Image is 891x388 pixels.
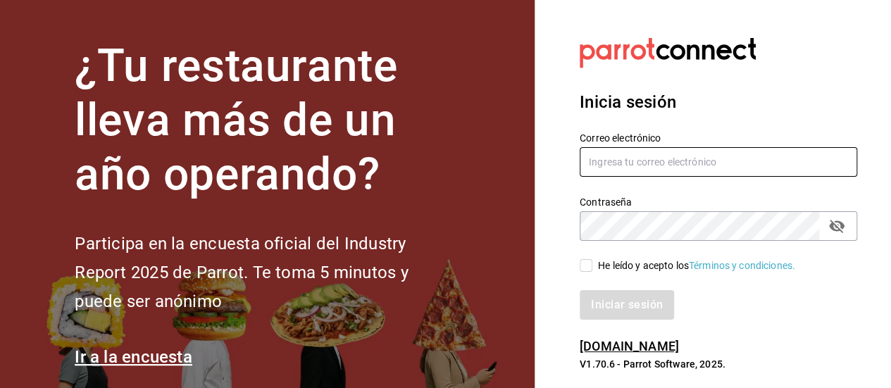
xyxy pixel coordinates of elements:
[580,133,857,143] label: Correo electrónico
[580,357,857,371] p: V1.70.6 - Parrot Software, 2025.
[598,258,795,273] div: He leído y acepto los
[825,214,849,238] button: passwordField
[580,197,857,207] label: Contraseña
[689,260,795,271] a: Términos y condiciones.
[75,39,455,201] h1: ¿Tu restaurante lleva más de un año operando?
[75,230,455,315] h2: Participa en la encuesta oficial del Industry Report 2025 de Parrot. Te toma 5 minutos y puede se...
[580,147,857,177] input: Ingresa tu correo electrónico
[580,89,857,115] h3: Inicia sesión
[75,347,192,367] a: Ir a la encuesta
[580,339,679,353] a: [DOMAIN_NAME]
